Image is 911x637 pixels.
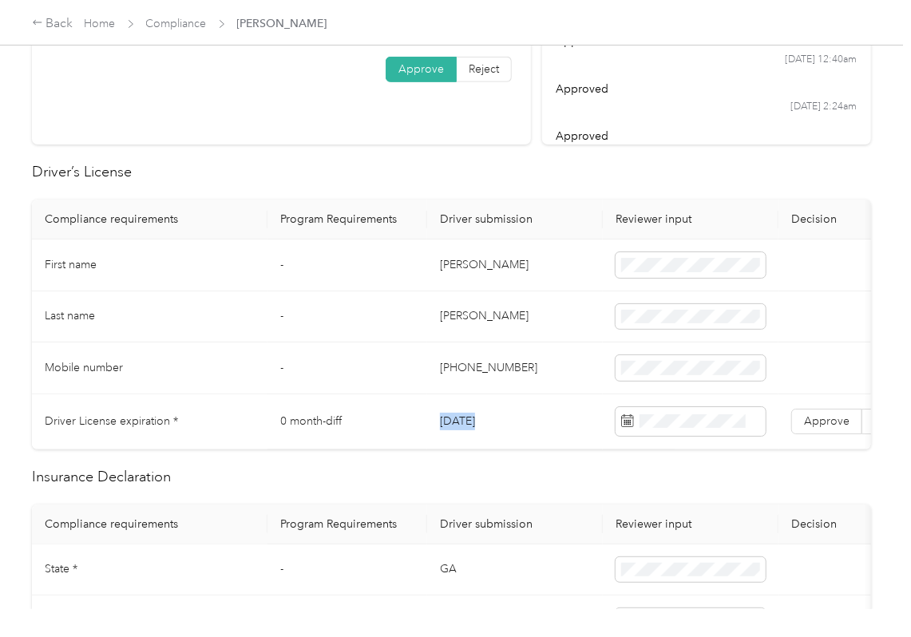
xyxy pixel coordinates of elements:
[427,239,603,291] td: [PERSON_NAME]
[237,15,327,32] span: [PERSON_NAME]
[146,17,207,30] a: Compliance
[45,309,95,322] span: Last name
[791,100,858,114] time: [DATE] 2:24am
[32,291,267,343] td: Last name
[267,200,427,239] th: Program Requirements
[786,53,858,67] time: [DATE] 12:40am
[267,504,427,544] th: Program Requirements
[32,544,267,596] td: State *
[427,394,603,449] td: [DATE]
[45,562,77,576] span: State *
[557,81,858,97] div: approved
[469,62,499,76] span: Reject
[32,466,871,488] h2: Insurance Declaration
[32,161,871,183] h2: Driver’s License
[398,62,444,76] span: Approve
[32,394,267,449] td: Driver License expiration *
[32,239,267,291] td: First name
[45,361,123,374] span: Mobile number
[85,17,116,30] a: Home
[267,342,427,394] td: -
[267,291,427,343] td: -
[427,291,603,343] td: [PERSON_NAME]
[603,504,778,544] th: Reviewer input
[267,544,427,596] td: -
[32,504,267,544] th: Compliance requirements
[603,200,778,239] th: Reviewer input
[804,414,850,428] span: Approve
[427,342,603,394] td: [PHONE_NUMBER]
[32,14,73,34] div: Back
[45,414,178,428] span: Driver License expiration *
[45,258,97,271] span: First name
[267,394,427,449] td: 0 month-diff
[557,128,858,144] div: approved
[427,504,603,544] th: Driver submission
[32,342,267,394] td: Mobile number
[822,548,911,637] iframe: Everlance-gr Chat Button Frame
[427,544,603,596] td: GA
[427,200,603,239] th: Driver submission
[267,239,427,291] td: -
[32,200,267,239] th: Compliance requirements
